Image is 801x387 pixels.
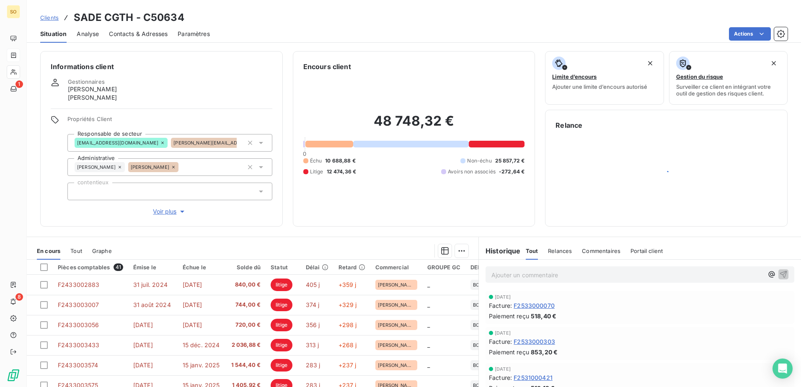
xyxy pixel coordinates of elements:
[114,263,123,271] span: 41
[133,281,168,288] span: 31 juil. 2024
[133,321,153,328] span: [DATE]
[303,150,306,157] span: 0
[109,30,168,38] span: Contacts & Adresses
[183,301,202,308] span: [DATE]
[470,264,489,271] div: DEPOT
[773,359,793,379] div: Open Intercom Messenger
[16,293,23,301] span: 8
[479,246,521,256] h6: Historique
[183,341,220,348] span: 15 déc. 2024
[548,248,572,254] span: Relances
[310,157,322,165] span: Échu
[231,361,261,369] span: 1 544,40 €
[271,319,292,331] span: litige
[338,341,357,348] span: +268 j
[499,168,525,175] span: -272,64 €
[77,30,99,38] span: Analyse
[552,73,597,80] span: Limite d’encours
[427,341,430,348] span: _
[310,168,323,175] span: Litige
[676,73,723,80] span: Gestion du risque
[514,337,555,346] span: F2533000303
[173,140,293,145] span: [PERSON_NAME][EMAIL_ADDRESS][DOMAIN_NAME]
[133,341,153,348] span: [DATE]
[271,279,292,291] span: litige
[489,337,512,346] span: Facture :
[378,343,415,348] span: [PERSON_NAME]
[58,263,123,271] div: Pièces comptables
[133,264,173,271] div: Émise le
[153,207,186,216] span: Voir plus
[183,264,221,271] div: Échue le
[271,339,292,351] span: litige
[58,301,99,308] span: F2433003007
[473,282,482,287] span: BOR
[473,322,482,328] span: BOR
[531,312,556,320] span: 518,40 €
[427,281,430,288] span: _
[58,341,100,348] span: F2433003433
[495,157,525,165] span: 25 857,72 €
[58,361,98,369] span: F2433003574
[183,361,220,369] span: 15 janv. 2025
[325,157,356,165] span: 10 688,88 €
[183,321,202,328] span: [DATE]
[669,51,788,105] button: Gestion du risqueSurveiller ce client en intégrant votre outil de gestion des risques client.
[338,321,357,328] span: +298 j
[303,113,525,138] h2: 48 748,32 €
[545,51,664,105] button: Limite d’encoursAjouter une limite d’encours autorisé
[183,281,202,288] span: [DATE]
[427,321,430,328] span: _
[378,363,415,368] span: [PERSON_NAME]
[231,341,261,349] span: 2 036,88 €
[75,188,81,195] input: Ajouter une valeur
[271,359,292,372] span: litige
[271,264,296,271] div: Statut
[467,157,491,165] span: Non-échu
[526,248,538,254] span: Tout
[489,312,529,320] span: Paiement reçu
[92,248,112,254] span: Graphe
[338,264,365,271] div: Retard
[67,116,272,127] span: Propriétés Client
[495,330,511,335] span: [DATE]
[378,282,415,287] span: [PERSON_NAME]
[16,80,23,88] span: 1
[676,83,780,97] span: Surveiller ce client en intégrant votre outil de gestion des risques client.
[40,13,59,22] a: Clients
[514,301,555,310] span: F2533000070
[231,264,261,271] div: Solde dû
[473,302,482,307] span: BOR
[556,120,777,130] h6: Relance
[231,321,261,329] span: 720,00 €
[327,168,357,175] span: 12 474,36 €
[338,361,357,369] span: +237 j
[427,361,430,369] span: _
[178,30,210,38] span: Paramètres
[427,301,430,308] span: _
[40,30,67,38] span: Situation
[237,139,243,147] input: Ajouter une valeur
[582,248,620,254] span: Commentaires
[231,301,261,309] span: 744,00 €
[303,62,351,72] h6: Encours client
[378,302,415,307] span: [PERSON_NAME]
[68,78,105,85] span: Gestionnaires
[131,165,169,170] span: [PERSON_NAME]
[306,264,328,271] div: Délai
[68,85,117,93] span: [PERSON_NAME]
[306,321,320,328] span: 356 j
[514,373,553,382] span: F2531000421
[74,10,184,25] h3: SADE CGTH - C50634
[178,163,185,171] input: Ajouter une valeur
[338,301,357,308] span: +329 j
[70,248,82,254] span: Tout
[306,301,320,308] span: 374 j
[375,264,417,271] div: Commercial
[7,369,20,382] img: Logo LeanPay
[378,322,415,328] span: [PERSON_NAME]
[51,62,272,72] h6: Informations client
[338,281,357,288] span: +359 j
[133,361,153,369] span: [DATE]
[729,27,771,41] button: Actions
